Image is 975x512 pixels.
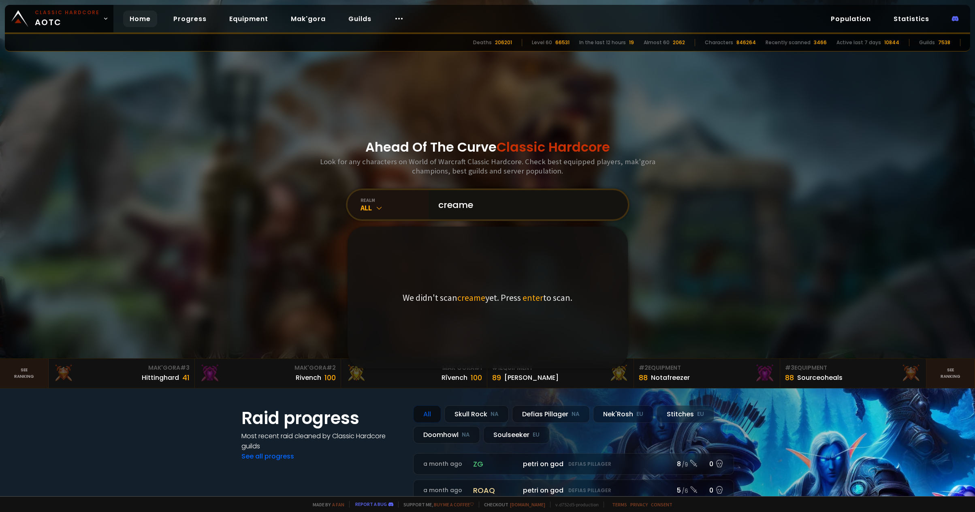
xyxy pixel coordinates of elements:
a: #2Equipment88Notafreezer [634,359,780,388]
a: Buy me a coffee [434,501,474,508]
h4: Most recent raid cleaned by Classic Hardcore guilds [241,431,403,451]
span: Checkout [479,501,545,508]
a: Guilds [342,11,378,27]
div: realm [361,197,429,203]
span: Support me, [398,501,474,508]
a: a month agoroaqpetri on godDefias Pillager5 /60 [413,480,734,501]
span: AOTC [35,9,100,28]
a: Statistics [887,11,936,27]
a: [DOMAIN_NAME] [510,501,545,508]
div: All [413,405,441,423]
span: creame [457,292,485,303]
a: Progress [167,11,213,27]
div: 3466 [814,39,827,46]
div: 100 [471,372,482,383]
a: Home [123,11,157,27]
div: Characters [705,39,733,46]
div: Hittinghard [142,373,179,383]
div: Almost 60 [644,39,670,46]
div: 206201 [495,39,512,46]
a: Classic HardcoreAOTC [5,5,113,32]
div: Notafreezer [651,373,690,383]
div: Defias Pillager [512,405,590,423]
span: # 2 [326,364,336,372]
small: NA [572,410,580,418]
a: Equipment [223,11,275,27]
small: Classic Hardcore [35,9,100,16]
div: In the last 12 hours [579,39,626,46]
h3: Look for any characters on World of Warcraft Classic Hardcore. Check best equipped players, mak'g... [317,157,659,176]
div: 100 [324,372,336,383]
span: # 3 [785,364,794,372]
div: Skull Rock [444,405,509,423]
div: 846264 [736,39,756,46]
div: Level 60 [532,39,552,46]
a: Population [824,11,877,27]
div: Stitches [657,405,714,423]
a: Seeranking [926,359,975,388]
a: Report a bug [355,501,387,507]
small: EU [636,410,643,418]
div: Equipment [639,364,775,372]
div: 41 [182,372,190,383]
div: Deaths [473,39,492,46]
a: Mak'Gora#3Hittinghard41 [49,359,195,388]
span: # 2 [639,364,648,372]
a: Mak'gora [284,11,332,27]
div: 89 [492,372,501,383]
a: Privacy [630,501,648,508]
div: 2062 [673,39,685,46]
a: See all progress [241,452,294,461]
input: Search a character... [433,190,618,219]
a: #1Equipment89[PERSON_NAME] [487,359,634,388]
div: 7538 [938,39,950,46]
div: Doomhowl [413,426,480,443]
span: enter [523,292,543,303]
div: 66531 [555,39,570,46]
span: v. d752d5 - production [550,501,599,508]
span: Made by [308,501,344,508]
span: # 3 [180,364,190,372]
h1: Raid progress [241,405,403,431]
a: Mak'Gora#2Rivench100 [195,359,341,388]
div: Mak'Gora [53,364,190,372]
p: We didn't scan yet. Press to scan. [403,292,572,303]
div: 88 [785,372,794,383]
small: NA [491,410,499,418]
small: NA [462,431,470,439]
div: 19 [629,39,634,46]
a: #3Equipment88Sourceoheals [780,359,926,388]
h1: Ahead Of The Curve [365,137,610,157]
a: a month agozgpetri on godDefias Pillager8 /90 [413,453,734,475]
div: Recently scanned [766,39,811,46]
div: Active last 7 days [836,39,881,46]
div: Rîvench [442,373,467,383]
div: All [361,203,429,212]
div: 88 [639,372,648,383]
span: Classic Hardcore [497,138,610,156]
div: Guilds [919,39,935,46]
a: Consent [651,501,672,508]
div: Soulseeker [483,426,550,443]
div: 10844 [884,39,899,46]
div: [PERSON_NAME] [504,373,559,383]
div: Mak'Gora [200,364,336,372]
small: EU [533,431,540,439]
a: Terms [612,501,627,508]
a: a fan [332,501,344,508]
div: Sourceoheals [797,373,843,383]
div: Mak'Gora [346,364,482,372]
div: Rivench [296,373,321,383]
div: Equipment [785,364,921,372]
div: Nek'Rosh [593,405,653,423]
small: EU [697,410,704,418]
a: Mak'Gora#1Rîvench100 [341,359,487,388]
